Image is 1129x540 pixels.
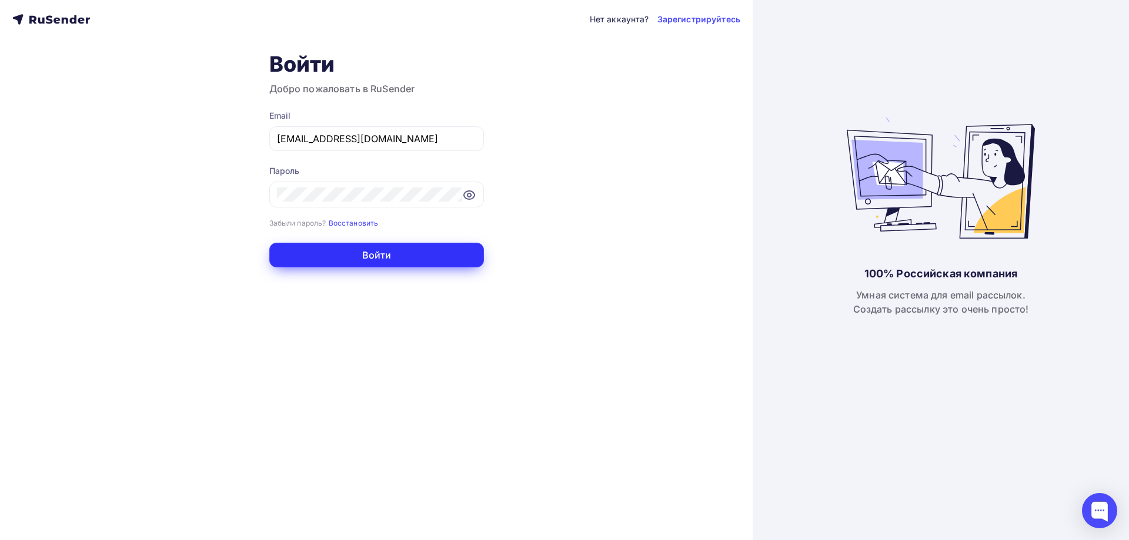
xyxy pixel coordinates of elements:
small: Восстановить [329,219,379,227]
div: Email [269,110,484,122]
h1: Войти [269,51,484,77]
button: Войти [269,243,484,267]
h3: Добро пожаловать в RuSender [269,82,484,96]
div: Нет аккаунта? [590,14,649,25]
div: Умная система для email рассылок. Создать рассылку это очень просто! [853,288,1029,316]
div: 100% Российская компания [864,267,1017,281]
div: Пароль [269,165,484,177]
small: Забыли пароль? [269,219,326,227]
a: Зарегистрируйтесь [657,14,740,25]
a: Восстановить [329,217,379,227]
input: Укажите свой email [277,132,476,146]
